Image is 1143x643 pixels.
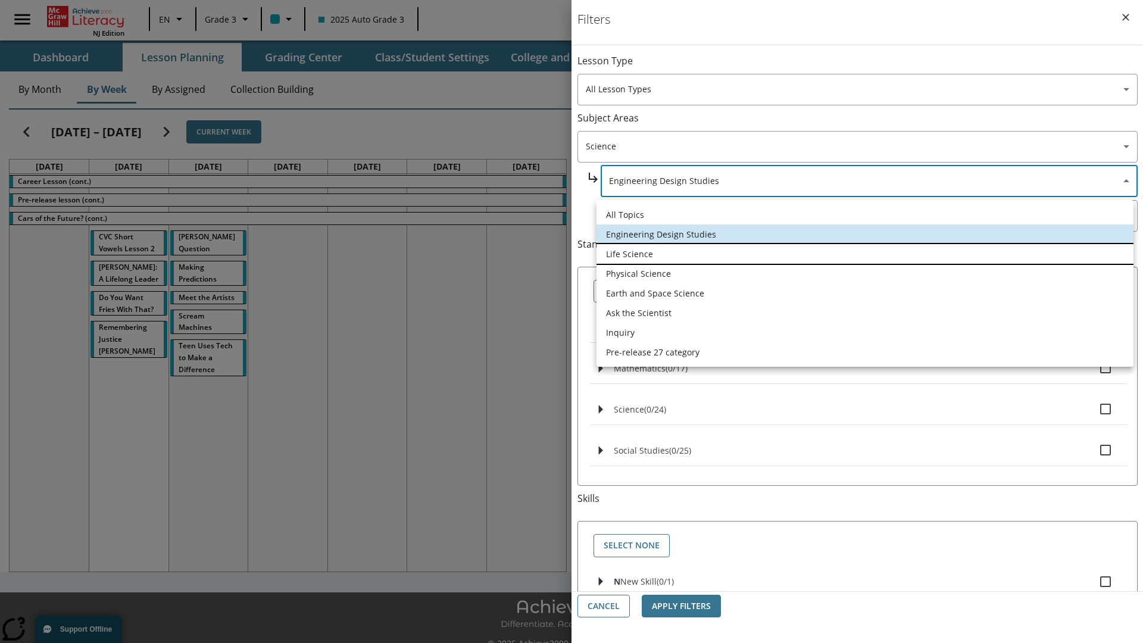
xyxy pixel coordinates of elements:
li: Life Science [597,244,1133,264]
li: Earth and Space Science [597,283,1133,303]
li: Engineering Design Studies [597,224,1133,244]
li: Inquiry [597,323,1133,342]
li: Ask the Scientist [597,303,1133,323]
li: Pre-release 27 category [597,342,1133,362]
li: All Topics [597,205,1133,224]
li: Physical Science [597,264,1133,283]
ul: Select a topic [597,200,1133,367]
